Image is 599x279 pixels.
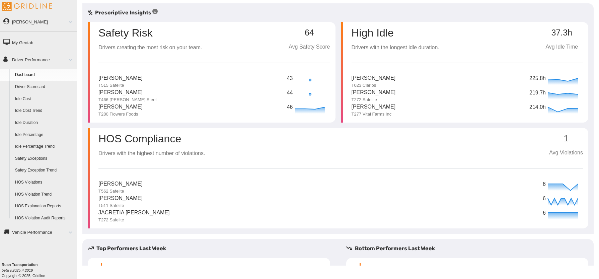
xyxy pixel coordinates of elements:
a: Driver Scorecard [12,81,77,93]
p: Avg Violations [549,149,583,157]
p: [PERSON_NAME] [98,194,143,203]
p: T515 Safelite [98,82,143,88]
i: beta v.2025.4.2019 [2,268,33,272]
a: Idle Percentage [12,129,77,141]
p: 6 [543,209,546,217]
a: HOS Violations [12,177,77,189]
h5: Top Performers Last Week [88,245,335,253]
a: Idle Duration [12,117,77,129]
a: Safety Exceptions [12,153,77,165]
p: T272 Safelite [98,217,170,223]
p: T511 Safelite [98,203,143,209]
p: 37.3h [540,28,583,38]
a: Safety Exception Trend [12,164,77,177]
p: [PERSON_NAME] [98,88,156,97]
p: Drivers with the longest idle duration. [352,44,439,52]
img: Gridline [2,2,52,11]
p: High Idle [352,27,439,38]
b: Ruan Transportation [2,263,38,267]
p: T277 Vital Farms Inc [352,111,396,117]
p: [PERSON_NAME] [98,180,143,188]
p: [PERSON_NAME] [352,74,396,82]
div: Copyright © 2025, Gridline [2,262,77,278]
p: T272 Safelite [352,97,396,103]
p: [PERSON_NAME] [98,103,143,111]
p: Drivers creating the most risk on your team. [98,44,202,52]
p: 44 [287,89,293,97]
p: Drivers with the highest number of violations. [98,149,205,158]
p: [PERSON_NAME] [352,103,396,111]
a: Dashboard [12,69,77,81]
a: Idle Percentage Trend [12,141,77,153]
p: 1 [549,134,583,143]
p: 43 [287,74,293,83]
a: HOS Violation Audit Reports [12,212,77,224]
p: T562 Safelite [98,188,143,194]
p: T466 [PERSON_NAME] Steel [98,97,156,103]
p: Avg Idle Time [540,43,583,51]
p: 225.8h [529,74,546,83]
h5: Prescriptive Insights [88,9,158,17]
p: 219.7h [529,89,546,97]
h5: Bottom Performers Last Week [346,245,594,253]
a: HOS Violation Trend [12,189,77,201]
p: 64 [289,28,330,38]
p: 6 [543,195,546,203]
p: 46 [287,103,293,112]
p: T280 Flowers Foods [98,111,143,117]
p: Safety Risk [98,27,153,38]
p: [PERSON_NAME] [98,74,143,82]
p: 214.0h [529,103,546,112]
p: [PERSON_NAME] [352,88,396,97]
p: Avg Safety Score [289,43,330,51]
p: HOS Compliance [98,133,205,144]
p: 6 [543,180,546,189]
p: T023 Clarios [352,82,396,88]
a: Idle Cost [12,93,77,105]
a: Idle Cost Trend [12,105,77,117]
a: HOS Explanation Reports [12,200,77,212]
p: Jacretia [PERSON_NAME] [98,209,170,217]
